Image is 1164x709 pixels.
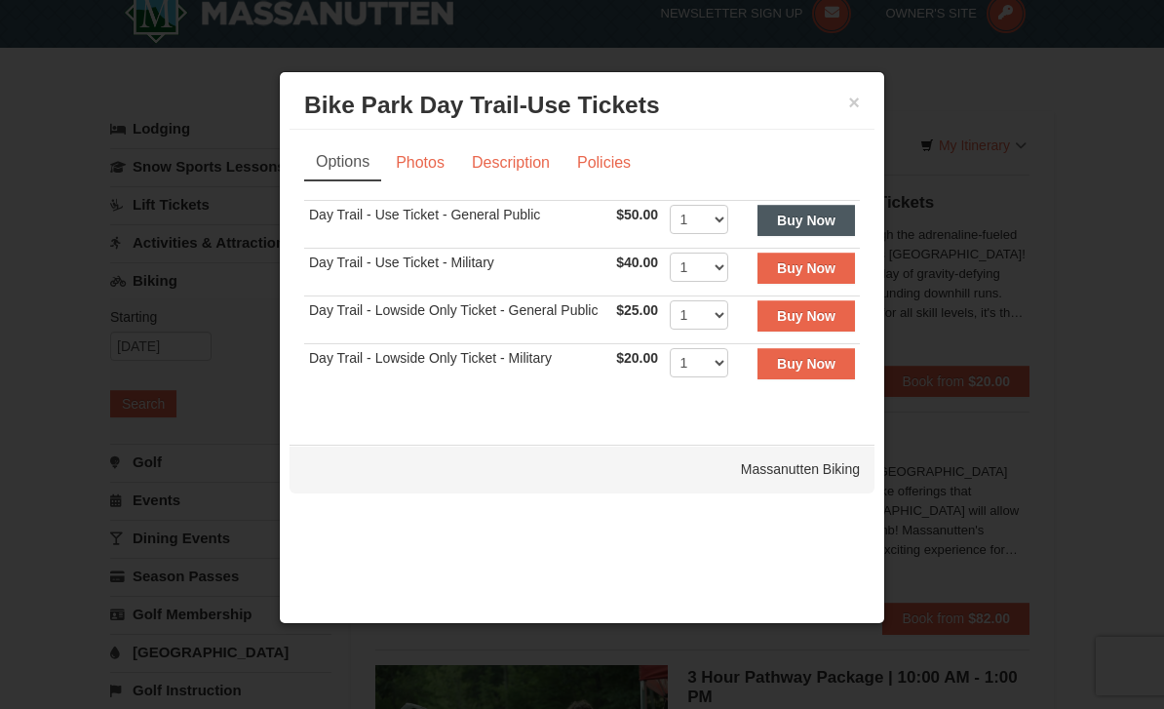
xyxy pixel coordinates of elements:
[304,144,381,181] a: Options
[757,348,855,379] button: Buy Now
[564,144,643,181] a: Policies
[777,260,835,276] strong: Buy Now
[616,255,658,270] span: $40.00
[383,144,457,181] a: Photos
[616,207,658,222] span: $50.00
[304,200,611,248] td: Day Trail - Use Ticket - General Public
[777,308,835,324] strong: Buy Now
[304,91,860,120] h3: Bike Park Day Trail-Use Tickets
[304,295,611,343] td: Day Trail - Lowside Only Ticket - General Public
[304,343,611,391] td: Day Trail - Lowside Only Ticket - Military
[757,253,855,284] button: Buy Now
[304,248,611,295] td: Day Trail - Use Ticket - Military
[777,356,835,372] strong: Buy Now
[616,302,658,318] span: $25.00
[757,300,855,332] button: Buy Now
[290,445,874,493] div: Massanutten Biking
[848,93,860,112] button: ×
[459,144,563,181] a: Description
[777,213,835,228] strong: Buy Now
[757,205,855,236] button: Buy Now
[616,350,658,366] span: $20.00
